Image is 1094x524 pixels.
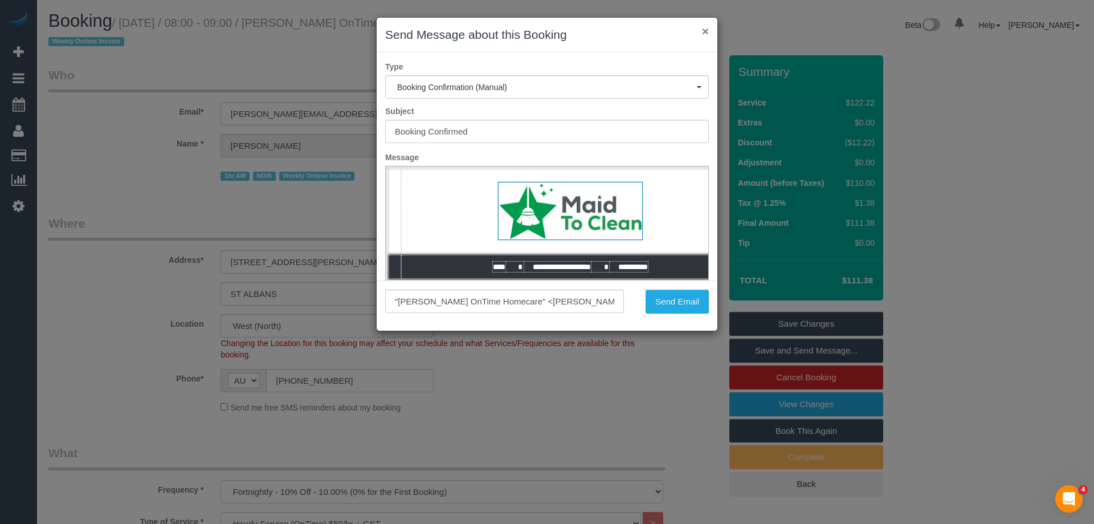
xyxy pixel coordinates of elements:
[397,83,697,92] span: Booking Confirmation (Manual)
[1079,485,1088,494] span: 4
[385,26,709,43] h3: Send Message about this Booking
[377,105,717,117] label: Subject
[377,61,717,72] label: Type
[377,152,717,163] label: Message
[702,25,709,37] button: ×
[385,120,709,143] input: Subject
[385,75,709,99] button: Booking Confirmation (Manual)
[1055,485,1083,513] iframe: Intercom live chat
[386,166,708,344] iframe: Rich Text Editor, editor1
[646,290,709,314] button: Send Email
